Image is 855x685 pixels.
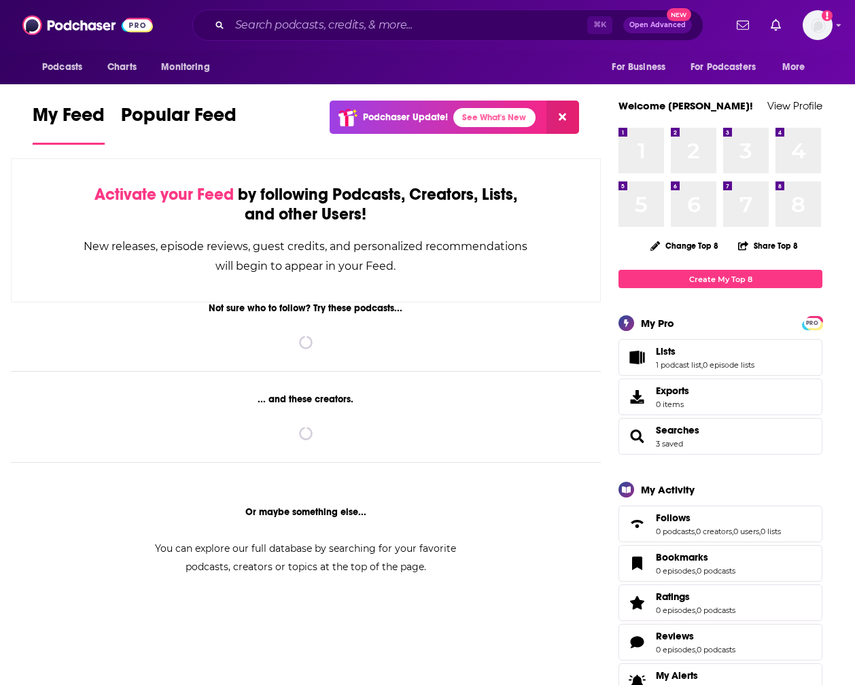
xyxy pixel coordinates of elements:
div: by following Podcasts, Creators, Lists, and other Users! [80,185,532,224]
img: Podchaser - Follow, Share and Rate Podcasts [22,12,153,38]
span: Bookmarks [656,551,708,563]
span: , [695,527,696,536]
div: My Activity [641,483,695,496]
a: Bookmarks [656,551,735,563]
a: PRO [804,317,820,328]
span: Open Advanced [629,22,686,29]
button: open menu [773,54,822,80]
div: Or maybe something else... [11,506,601,518]
span: For Business [612,58,665,77]
a: Exports [618,379,822,415]
span: Follows [656,512,691,524]
a: Ratings [623,593,650,612]
a: My Feed [33,103,105,145]
span: Reviews [618,624,822,661]
span: Podcasts [42,58,82,77]
span: Reviews [656,630,694,642]
span: Lists [656,345,676,357]
span: More [782,58,805,77]
a: 0 lists [761,527,781,536]
a: Popular Feed [121,103,237,145]
div: My Pro [641,317,674,330]
span: Ratings [656,591,690,603]
span: Exports [656,385,689,397]
button: open menu [602,54,682,80]
button: open menu [682,54,775,80]
span: Bookmarks [618,545,822,582]
span: 0 items [656,400,689,409]
a: 3 saved [656,439,683,449]
a: Bookmarks [623,554,650,573]
a: Reviews [623,633,650,652]
svg: Add a profile image [822,10,833,21]
a: Welcome [PERSON_NAME]! [618,99,753,112]
div: New releases, episode reviews, guest credits, and personalized recommendations will begin to appe... [80,236,532,276]
span: Monitoring [161,58,209,77]
span: , [695,645,697,654]
a: Follows [656,512,781,524]
a: Show notifications dropdown [765,14,786,37]
a: 1 podcast list [656,360,701,370]
a: Lists [623,348,650,367]
p: Podchaser Update! [363,111,448,123]
a: 0 episodes [656,645,695,654]
span: Charts [107,58,137,77]
span: Lists [618,339,822,376]
a: See What's New [453,108,536,127]
a: 0 users [733,527,759,536]
span: My Alerts [656,669,698,682]
button: Share Top 8 [737,232,799,259]
button: open menu [152,54,227,80]
a: 0 episodes [656,605,695,615]
a: Show notifications dropdown [731,14,754,37]
button: open menu [33,54,100,80]
a: 0 episodes [656,566,695,576]
span: My Feed [33,103,105,135]
a: 0 podcasts [656,527,695,536]
span: , [695,566,697,576]
a: Reviews [656,630,735,642]
a: Searches [656,424,699,436]
a: View Profile [767,99,822,112]
span: Popular Feed [121,103,237,135]
div: Not sure who to follow? Try these podcasts... [11,302,601,314]
a: Follows [623,514,650,533]
a: 0 creators [696,527,732,536]
span: Follows [618,506,822,542]
a: 0 episode lists [703,360,754,370]
span: , [759,527,761,536]
button: Change Top 8 [642,237,727,254]
a: Searches [623,427,650,446]
span: New [667,8,691,21]
div: ... and these creators. [11,393,601,405]
span: Searches [618,418,822,455]
span: Exports [623,387,650,406]
span: Logged in as susansaulny [803,10,833,40]
a: 0 podcasts [697,566,735,576]
span: Ratings [618,584,822,621]
a: Create My Top 8 [618,270,822,288]
span: PRO [804,318,820,328]
span: , [695,605,697,615]
a: Charts [99,54,145,80]
div: You can explore our full database by searching for your favorite podcasts, creators or topics at ... [139,540,473,576]
span: , [732,527,733,536]
a: 0 podcasts [697,605,735,615]
button: Open AdvancedNew [623,17,692,33]
a: Ratings [656,591,735,603]
span: Activate your Feed [94,184,234,205]
span: For Podcasters [691,58,756,77]
span: ⌘ K [587,16,612,34]
span: , [701,360,703,370]
img: User Profile [803,10,833,40]
button: Show profile menu [803,10,833,40]
a: 0 podcasts [697,645,735,654]
div: Search podcasts, credits, & more... [192,10,703,41]
input: Search podcasts, credits, & more... [230,14,587,36]
a: Lists [656,345,754,357]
